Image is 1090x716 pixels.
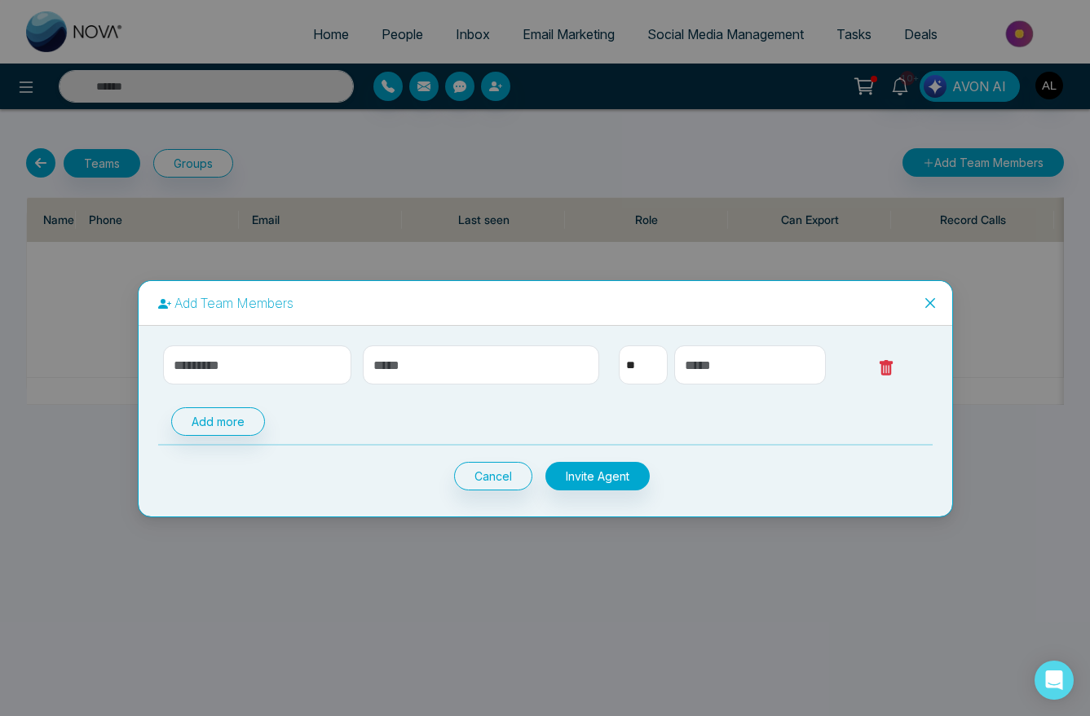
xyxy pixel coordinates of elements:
[545,462,650,490] button: Invite Agent
[171,407,265,436] button: Add more
[924,297,937,310] span: close
[158,294,933,312] p: Add Team Members
[908,281,952,325] button: Close
[454,462,532,490] button: Cancel
[1035,661,1074,700] div: Open Intercom Messenger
